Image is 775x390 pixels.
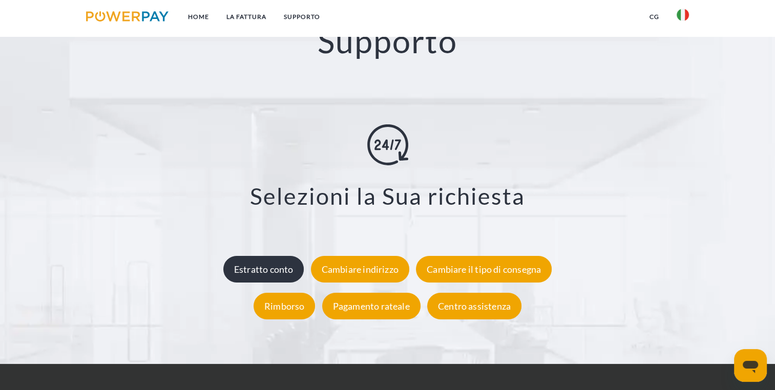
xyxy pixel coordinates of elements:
[52,181,724,210] h3: Selezioni la Sua richiesta
[251,300,318,312] a: Rimborso
[641,8,668,26] a: CG
[223,256,304,283] div: Estratto conto
[308,264,412,275] a: Cambiare indirizzo
[179,8,218,26] a: Home
[86,11,169,21] img: logo-powerpay.svg
[320,300,423,312] a: Pagamento rateale
[425,300,524,312] a: Centro assistenza
[734,349,767,382] iframe: Pulsante per aprire la finestra di messaggistica
[311,256,409,283] div: Cambiare indirizzo
[367,124,408,165] img: online-shopping.svg
[275,8,329,26] a: Supporto
[427,293,521,319] div: Centro assistenza
[221,264,307,275] a: Estratto conto
[677,9,689,21] img: it
[416,256,552,283] div: Cambiare il tipo di consegna
[322,293,421,319] div: Pagamento rateale
[413,264,554,275] a: Cambiare il tipo di consegna
[254,293,315,319] div: Rimborso
[218,8,275,26] a: LA FATTURA
[39,21,737,61] h2: Supporto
